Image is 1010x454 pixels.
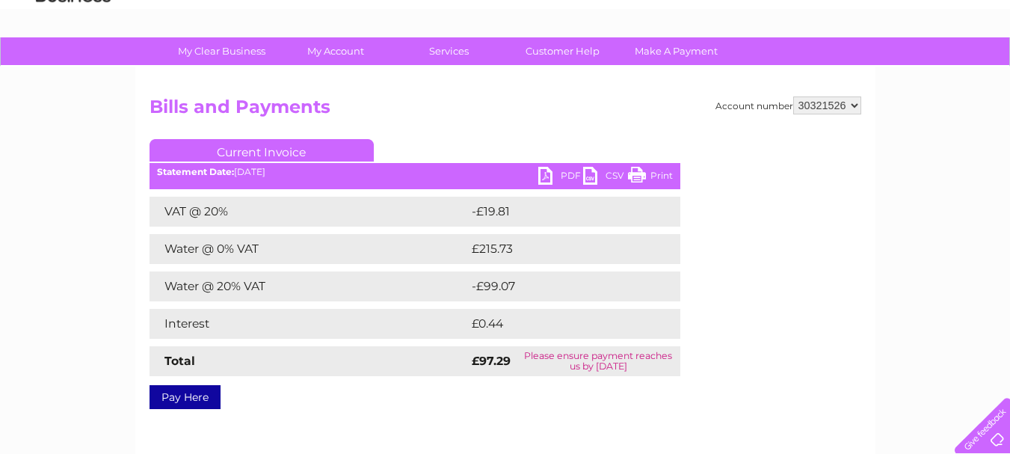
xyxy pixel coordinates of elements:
[911,64,947,75] a: Contact
[628,167,673,188] a: Print
[880,64,902,75] a: Blog
[728,7,831,26] a: 0333 014 3131
[468,197,650,227] td: -£19.81
[468,309,646,339] td: £0.44
[747,64,775,75] a: Water
[150,234,468,264] td: Water @ 0% VAT
[153,8,859,73] div: Clear Business is a trading name of Verastar Limited (registered in [GEOGRAPHIC_DATA] No. 3667643...
[468,234,652,264] td: £215.73
[150,272,468,301] td: Water @ 20% VAT
[501,37,624,65] a: Customer Help
[150,197,468,227] td: VAT @ 20%
[784,64,817,75] a: Energy
[961,64,996,75] a: Log out
[538,167,583,188] a: PDF
[150,385,221,409] a: Pay Here
[583,167,628,188] a: CSV
[150,309,468,339] td: Interest
[517,346,680,376] td: Please ensure payment reaches us by [DATE]
[826,64,871,75] a: Telecoms
[715,96,861,114] div: Account number
[157,166,234,177] b: Statement Date:
[164,354,195,368] strong: Total
[150,139,374,162] a: Current Invoice
[468,272,653,301] td: -£99.07
[274,37,397,65] a: My Account
[150,167,680,177] div: [DATE]
[35,39,111,85] img: logo.png
[615,37,738,65] a: Make A Payment
[150,96,861,125] h2: Bills and Payments
[160,37,283,65] a: My Clear Business
[387,37,511,65] a: Services
[472,354,511,368] strong: £97.29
